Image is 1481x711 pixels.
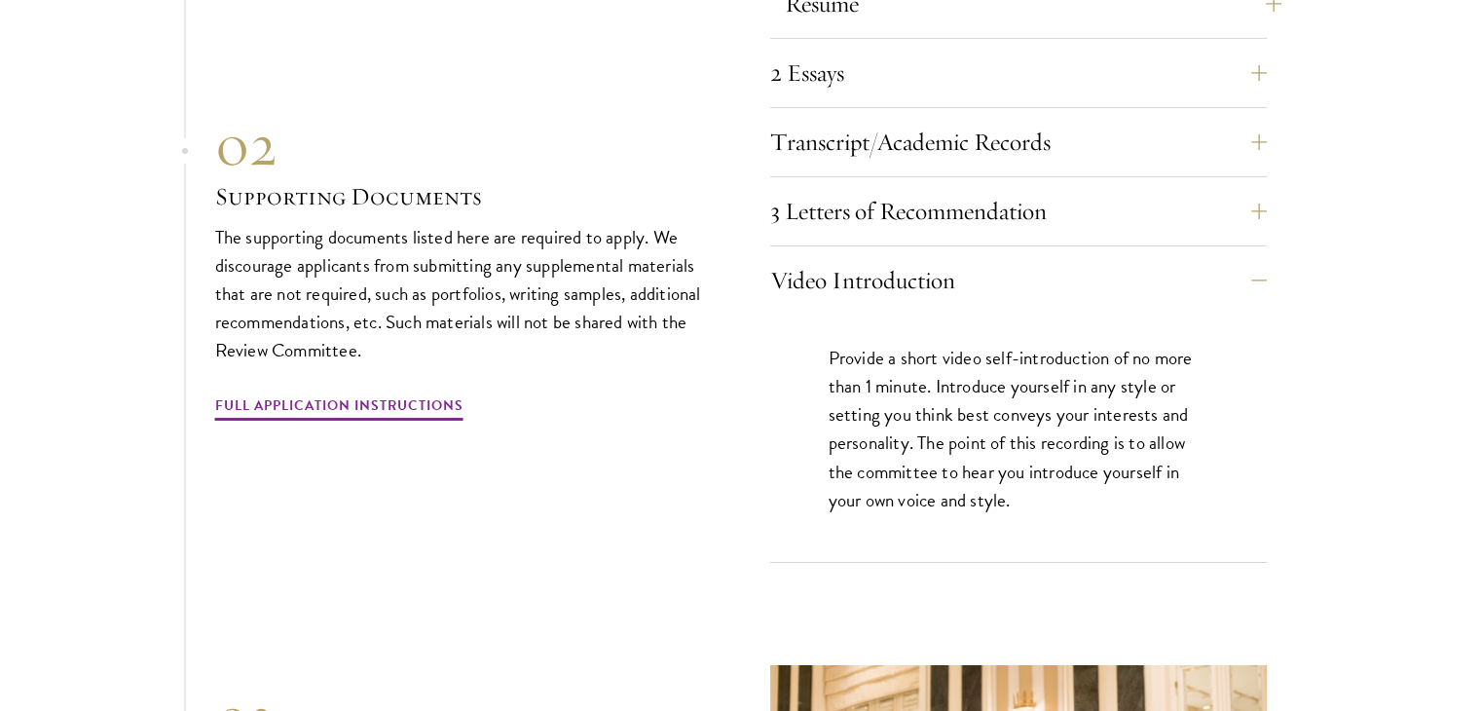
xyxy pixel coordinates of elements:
div: 02 [215,110,712,180]
button: 2 Essays [770,50,1267,96]
h3: Supporting Documents [215,180,712,213]
button: 3 Letters of Recommendation [770,188,1267,235]
p: Provide a short video self-introduction of no more than 1 minute. Introduce yourself in any style... [829,344,1208,513]
button: Transcript/Academic Records [770,119,1267,166]
a: Full Application Instructions [215,393,463,424]
p: The supporting documents listed here are required to apply. We discourage applicants from submitt... [215,223,712,364]
button: Video Introduction [770,257,1267,304]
